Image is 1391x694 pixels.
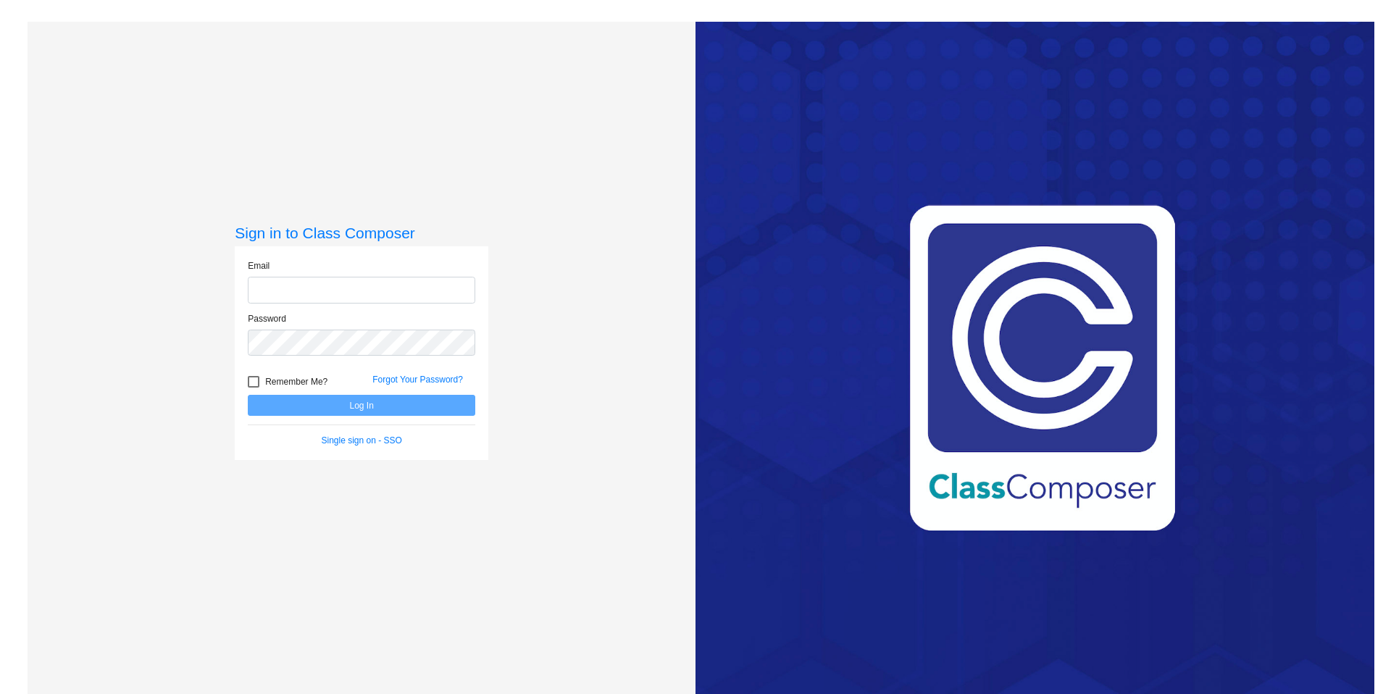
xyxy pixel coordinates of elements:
label: Email [248,259,270,272]
span: Remember Me? [265,373,327,390]
a: Single sign on - SSO [322,435,402,446]
a: Forgot Your Password? [372,375,463,385]
button: Log In [248,395,475,416]
h3: Sign in to Class Composer [235,224,488,242]
label: Password [248,312,286,325]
